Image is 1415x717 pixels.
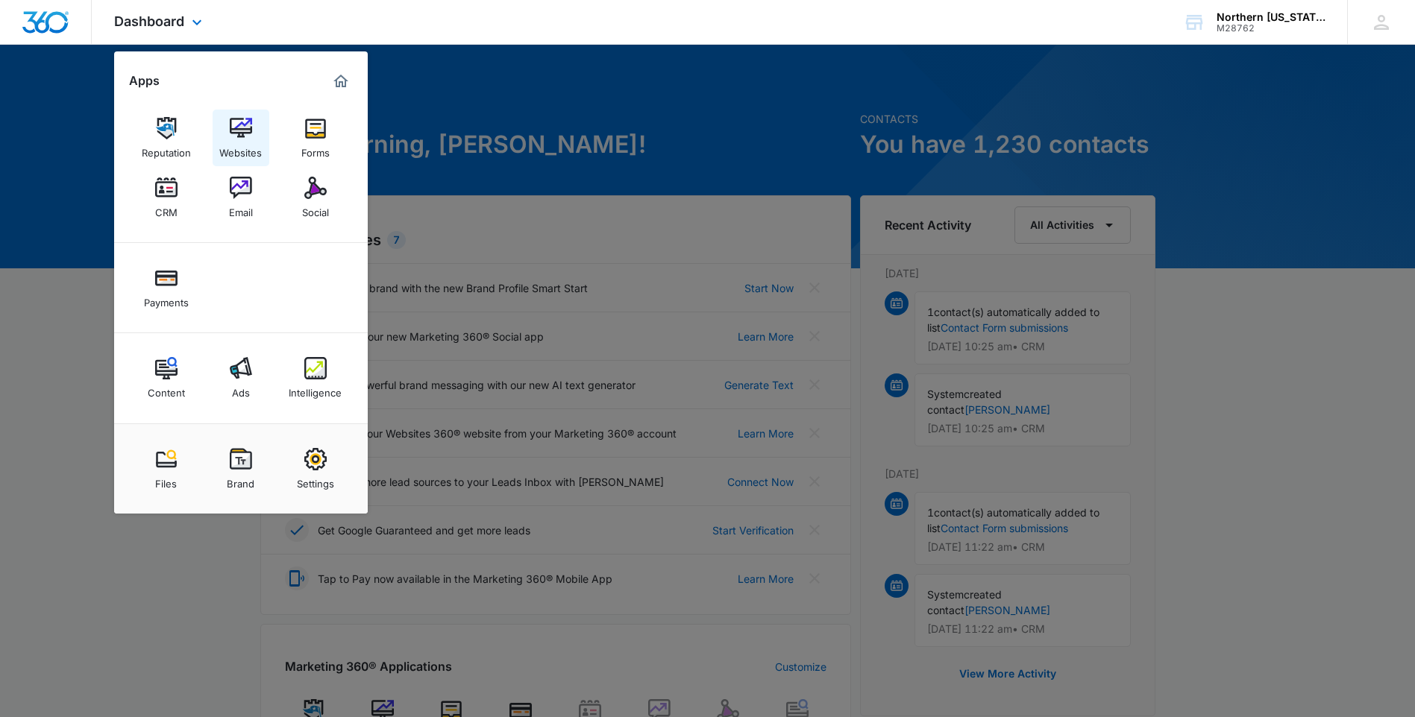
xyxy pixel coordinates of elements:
a: Brand [213,440,269,497]
a: Intelligence [287,350,344,406]
span: Dashboard [114,13,184,29]
div: account name [1217,11,1325,23]
div: Content [148,379,185,399]
a: Settings [287,440,344,497]
a: Ads [213,350,269,406]
a: Email [213,169,269,226]
h2: Apps [129,74,160,88]
div: Settings [297,470,334,490]
div: Reputation [142,139,191,159]
div: Email [229,199,253,218]
div: account id [1217,23,1325,34]
div: Brand [227,470,254,490]
div: Websites [219,139,262,159]
div: Social [302,199,329,218]
a: Reputation [138,110,195,166]
a: Content [138,350,195,406]
a: CRM [138,169,195,226]
a: Files [138,440,195,497]
a: Payments [138,259,195,316]
a: Forms [287,110,344,166]
div: Payments [144,289,189,309]
div: Files [155,470,177,490]
div: Intelligence [289,379,342,399]
div: Ads [232,379,250,399]
div: Forms [301,139,330,159]
a: Websites [213,110,269,166]
a: Social [287,169,344,226]
a: Marketing 360® Dashboard [329,69,353,93]
div: CRM [155,199,178,218]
